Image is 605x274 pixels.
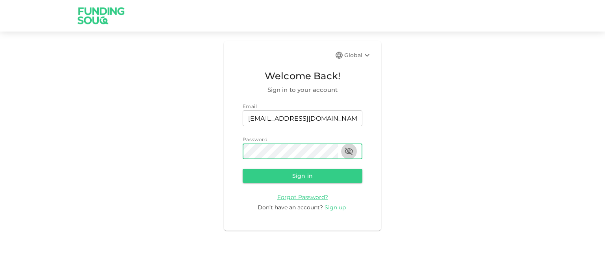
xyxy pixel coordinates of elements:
[243,169,362,183] button: Sign in
[325,204,346,211] span: Sign up
[277,193,328,201] a: Forgot Password?
[243,69,362,84] span: Welcome Back!
[243,144,338,159] input: password
[243,103,257,109] span: Email
[243,85,362,95] span: Sign in to your account
[344,50,372,60] div: Global
[258,204,323,211] span: Don’t have an account?
[243,136,267,142] span: Password
[243,110,362,126] input: email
